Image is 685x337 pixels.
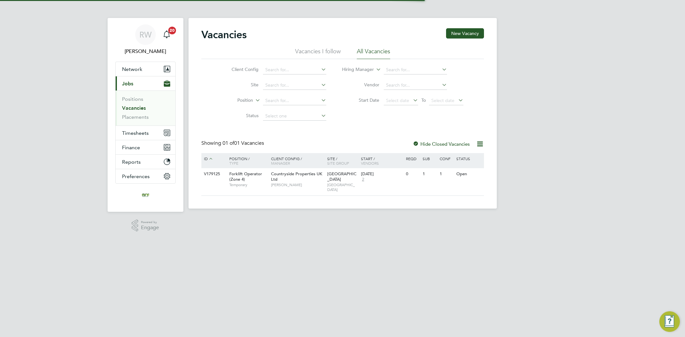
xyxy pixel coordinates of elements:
span: Reports [122,159,141,165]
div: Conf [438,153,455,164]
div: Jobs [116,91,175,125]
div: Sub [421,153,438,164]
div: [DATE] [361,171,403,177]
img: ivyresourcegroup-logo-retina.png [140,190,151,200]
span: Manager [271,160,290,166]
span: Engage [141,225,159,230]
label: Start Date [342,97,379,103]
input: Search for... [263,96,326,105]
span: 01 of [223,140,234,146]
label: Vendor [342,82,379,88]
span: RW [139,30,152,39]
div: Site / [326,153,359,168]
nav: Main navigation [108,18,183,212]
span: Type [229,160,238,166]
div: Start / [359,153,404,168]
li: Vacancies I follow [295,48,341,59]
button: Reports [116,155,175,169]
span: Temporary [229,182,268,187]
span: Preferences [122,173,150,179]
a: Vacancies [122,105,146,111]
span: Site Group [327,160,349,166]
span: Jobs [122,81,133,87]
span: Select date [431,98,454,103]
label: Site [222,82,259,88]
span: 20 [168,27,176,34]
label: Status [222,113,259,118]
a: Go to home page [115,190,176,200]
button: Engage Resource Center [659,311,680,332]
div: 1 [421,168,438,180]
button: Network [116,62,175,76]
label: Client Config [222,66,259,72]
span: Vendors [361,160,379,166]
span: Finance [122,144,140,151]
div: Status [455,153,483,164]
div: 1 [438,168,455,180]
span: [GEOGRAPHIC_DATA] [327,171,356,182]
a: Powered byEngage [132,220,159,232]
span: Countryside Properties UK Ltd [271,171,322,182]
input: Search for... [384,81,447,90]
label: Hide Closed Vacancies [413,141,470,147]
span: Rob Winchle [115,48,176,55]
span: Timesheets [122,130,149,136]
span: 2 [361,177,365,182]
button: Preferences [116,169,175,183]
a: 20 [160,24,173,45]
input: Search for... [263,65,326,74]
span: 01 Vacancies [223,140,264,146]
span: [PERSON_NAME] [271,182,324,187]
span: [GEOGRAPHIC_DATA] [327,182,358,192]
span: Powered by [141,220,159,225]
div: Client Config / [269,153,326,168]
input: Search for... [263,81,326,90]
a: Positions [122,96,143,102]
div: Showing [201,140,265,147]
span: To [419,96,428,104]
input: Search for... [384,65,447,74]
button: Finance [116,140,175,154]
h2: Vacancies [201,28,247,41]
span: Select date [386,98,409,103]
div: V179125 [202,168,225,180]
div: ID [202,153,225,165]
div: Position / [224,153,269,168]
div: 0 [404,168,421,180]
button: Jobs [116,76,175,91]
a: Placements [122,114,149,120]
label: Hiring Manager [337,66,374,73]
div: Open [455,168,483,180]
input: Select one [263,112,326,121]
label: Position [216,97,253,104]
a: RW[PERSON_NAME] [115,24,176,55]
button: Timesheets [116,126,175,140]
span: Network [122,66,142,72]
span: Forklift Operator (Zone 4) [229,171,262,182]
li: All Vacancies [357,48,390,59]
div: Reqd [404,153,421,164]
button: New Vacancy [446,28,484,39]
